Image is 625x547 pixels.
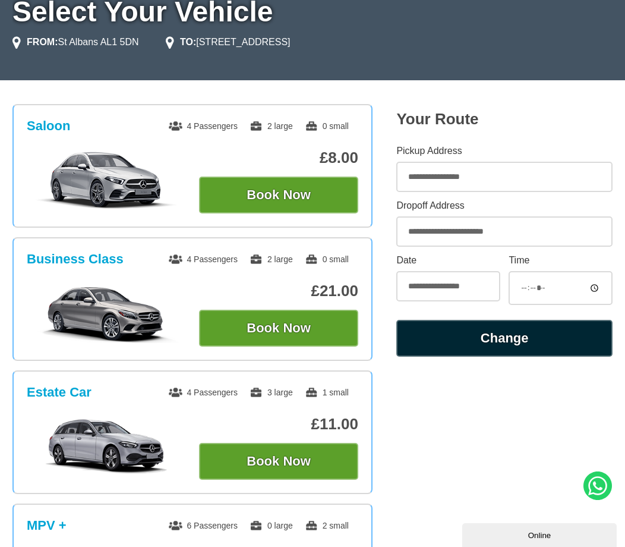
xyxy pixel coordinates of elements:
button: Book Now [199,310,358,347]
span: 6 Passengers [169,521,238,530]
span: 4 Passengers [169,388,238,397]
h3: Business Class [27,252,124,267]
h3: MPV + [27,518,67,533]
span: 2 large [250,121,293,131]
img: Saloon [27,150,186,210]
h2: Your Route [396,110,613,128]
h3: Estate Car [27,385,91,400]
span: 0 small [305,121,349,131]
label: Time [509,256,613,265]
strong: FROM: [27,37,58,47]
p: £11.00 [199,415,358,433]
p: £8.00 [199,149,358,167]
span: 4 Passengers [169,254,238,264]
iframe: chat widget [462,521,619,547]
label: Dropoff Address [396,201,613,210]
span: 2 small [305,521,349,530]
span: 0 large [250,521,293,530]
label: Date [396,256,500,265]
button: Book Now [199,443,358,480]
li: St Albans AL1 5DN [12,35,139,49]
img: Estate Car [27,417,186,476]
strong: TO: [180,37,196,47]
span: 4 Passengers [169,121,238,131]
label: Pickup Address [396,146,613,156]
span: 0 small [305,254,349,264]
img: Business Class [27,284,186,343]
button: Change [396,320,613,357]
button: Book Now [199,177,358,213]
span: 1 small [305,388,349,397]
p: £21.00 [199,282,358,300]
span: 3 large [250,388,293,397]
h3: Saloon [27,118,70,134]
span: 2 large [250,254,293,264]
li: [STREET_ADDRESS] [166,35,291,49]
